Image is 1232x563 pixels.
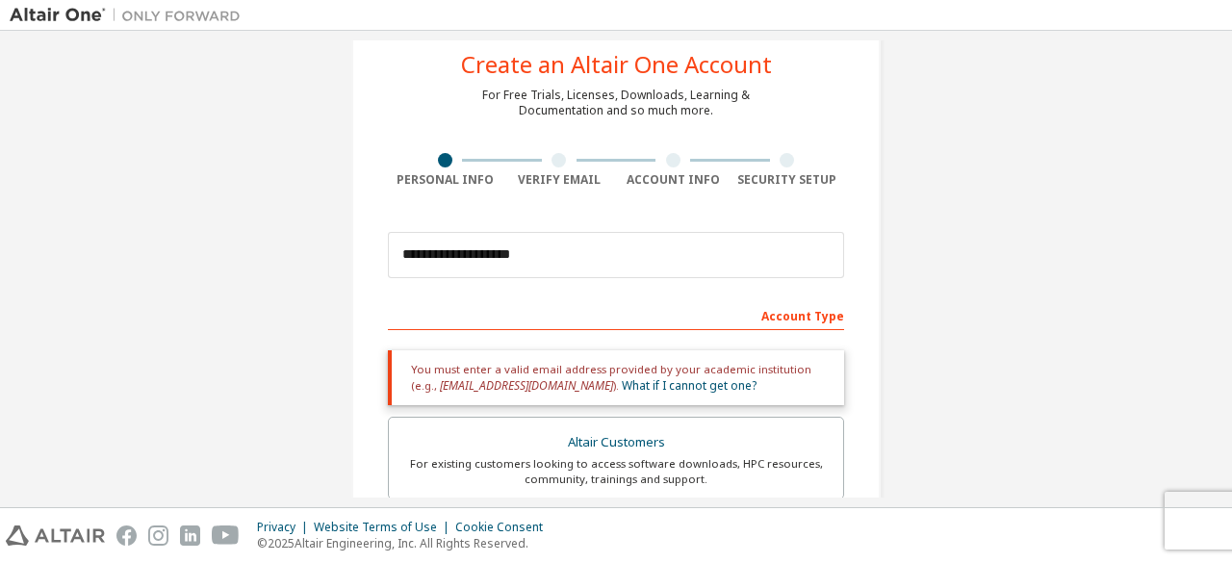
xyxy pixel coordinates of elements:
p: © 2025 Altair Engineering, Inc. All Rights Reserved. [257,535,554,551]
div: Cookie Consent [455,520,554,535]
div: Verify Email [502,172,617,188]
div: Create an Altair One Account [461,53,772,76]
div: You must enter a valid email address provided by your academic institution (e.g., ). [388,350,844,405]
div: For Free Trials, Licenses, Downloads, Learning & Documentation and so much more. [482,88,750,118]
div: Personal Info [388,172,502,188]
div: Security Setup [731,172,845,188]
img: Altair One [10,6,250,25]
img: linkedin.svg [180,525,200,546]
div: Altair Customers [400,429,832,456]
img: youtube.svg [212,525,240,546]
img: instagram.svg [148,525,168,546]
div: For existing customers looking to access software downloads, HPC resources, community, trainings ... [400,456,832,487]
img: facebook.svg [116,525,137,546]
div: Website Terms of Use [314,520,455,535]
a: What if I cannot get one? [622,377,757,394]
div: Privacy [257,520,314,535]
span: [EMAIL_ADDRESS][DOMAIN_NAME] [440,377,613,394]
div: Account Info [616,172,731,188]
img: altair_logo.svg [6,525,105,546]
div: Account Type [388,299,844,330]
